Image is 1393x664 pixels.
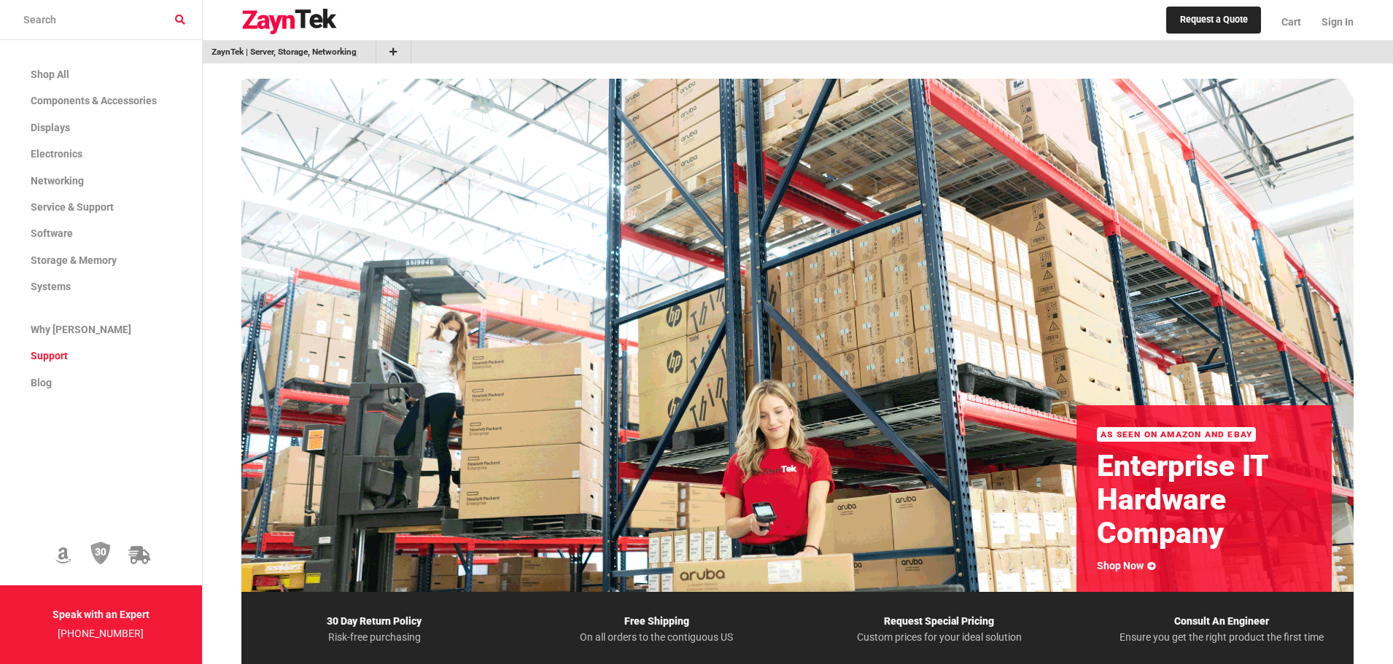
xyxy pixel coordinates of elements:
span: Systems [31,281,71,292]
a: Cart [1271,4,1311,40]
img: logo [241,9,338,35]
img: 30 Day Return Policy [90,541,111,566]
a: Sign In [1311,4,1354,40]
span: Service & Support [31,201,114,213]
span: Why [PERSON_NAME] [31,324,131,335]
a: go to / [212,45,357,59]
p: On all orders to the contiguous US [524,630,789,644]
span: Shop All [31,69,69,80]
strong: Speak with an Expert [53,609,150,620]
p: Consult An Engineer [1089,612,1354,631]
span: Support [31,350,68,362]
h2: Enterprise IT Hardware Company [1097,450,1311,550]
a: Shop Now [1097,560,1156,571]
p: Custom prices for your ideal solution [807,630,1071,644]
span: Software [31,227,73,239]
p: Risk-free purchasing [241,630,506,644]
span: Storage & Memory [31,254,117,266]
span: Displays [31,122,70,133]
span: Components & Accessories [31,95,157,106]
p: Free Shipping [524,612,789,631]
p: Request Special Pricing [807,612,1071,631]
span: Blog [31,377,52,388]
p: Ensure you get the right product the first time [1089,630,1354,644]
div: As Seen On Amazon and Ebay [1097,427,1255,442]
span: Cart [1281,16,1301,28]
p: 30 Day Return Policy [241,612,506,631]
span: Networking [31,175,84,187]
a: Request a Quote [1166,7,1262,34]
a: [PHONE_NUMBER] [58,628,144,639]
span: Electronics [31,148,82,160]
a: Remove Bookmark [357,45,367,59]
